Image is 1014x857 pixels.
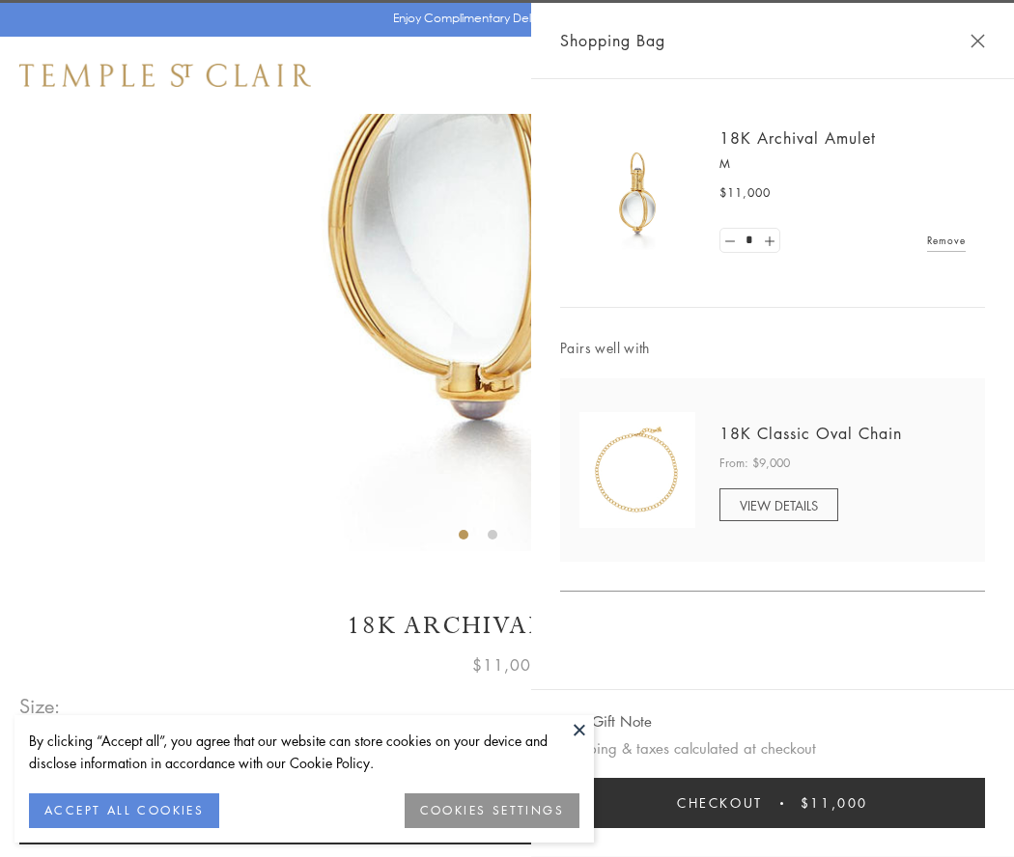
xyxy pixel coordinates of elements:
[29,730,579,774] div: By clicking “Accept all”, you agree that our website can store cookies on your device and disclos...
[719,488,838,521] a: VIEW DETAILS
[19,64,311,87] img: Temple St. Clair
[971,34,985,48] button: Close Shopping Bag
[405,793,579,828] button: COOKIES SETTINGS
[560,28,665,53] span: Shopping Bag
[560,736,985,760] p: Shipping & taxes calculated at checkout
[579,412,695,528] img: N88865-OV18
[719,127,876,149] a: 18K Archival Amulet
[393,9,612,28] p: Enjoy Complimentary Delivery & Returns
[720,229,740,253] a: Set quantity to 0
[19,690,62,722] span: Size:
[560,778,985,828] button: Checkout $11,000
[759,229,778,253] a: Set quantity to 2
[560,337,985,359] span: Pairs well with
[19,609,995,643] h1: 18K Archival Amulet
[677,792,763,814] span: Checkout
[472,652,542,677] span: $11,000
[801,792,868,814] span: $11,000
[29,793,219,828] button: ACCEPT ALL COOKIES
[719,154,966,174] p: M
[560,709,652,733] button: Add Gift Note
[719,183,771,203] span: $11,000
[719,423,902,444] a: 18K Classic Oval Chain
[719,454,790,473] span: From: $9,000
[740,496,818,514] span: VIEW DETAILS
[579,135,695,251] img: 18K Archival Amulet
[927,230,966,251] a: Remove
